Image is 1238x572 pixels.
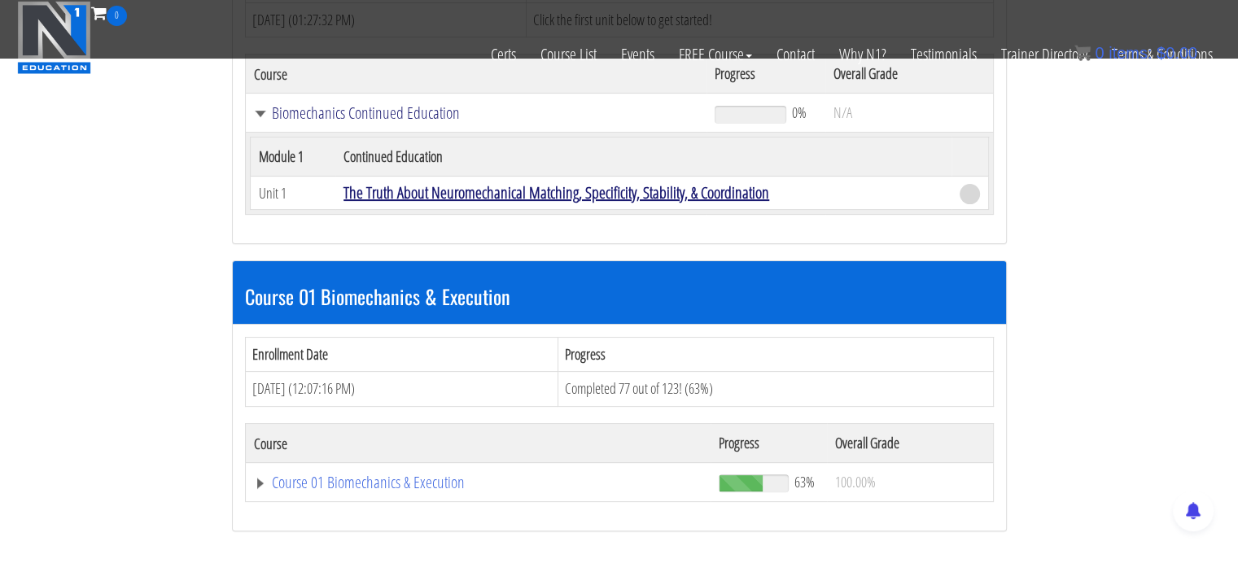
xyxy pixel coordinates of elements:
[254,474,703,491] a: Course 01 Biomechanics & Execution
[827,26,899,83] a: Why N1?
[609,26,667,83] a: Events
[254,105,699,121] a: Biomechanics Continued Education
[667,26,764,83] a: FREE Course
[1095,44,1104,62] span: 0
[528,26,609,83] a: Course List
[1157,44,1197,62] bdi: 0.00
[245,372,558,407] td: [DATE] (12:07:16 PM)
[1074,44,1197,62] a: 0 items: $0.00
[245,424,711,463] th: Course
[335,138,951,177] th: Continued Education
[343,181,769,203] a: The Truth About Neuromechanical Matching, Specificity, Stability, & Coordination
[989,26,1100,83] a: Trainer Directory
[794,473,815,491] span: 63%
[250,177,335,210] td: Unit 1
[899,26,989,83] a: Testimonials
[17,1,91,74] img: n1-education
[558,372,993,407] td: Completed 77 out of 123! (63%)
[1100,26,1225,83] a: Terms & Conditions
[792,103,807,121] span: 0%
[711,424,827,463] th: Progress
[1109,44,1152,62] span: items:
[91,2,127,24] a: 0
[827,424,993,463] th: Overall Grade
[107,6,127,26] span: 0
[1074,45,1091,61] img: icon11.png
[764,26,827,83] a: Contact
[250,138,335,177] th: Module 1
[558,337,993,372] th: Progress
[245,337,558,372] th: Enrollment Date
[1157,44,1166,62] span: $
[827,463,993,502] td: 100.00%
[825,94,993,133] td: N/A
[479,26,528,83] a: Certs
[245,286,994,307] h3: Course 01 Biomechanics & Execution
